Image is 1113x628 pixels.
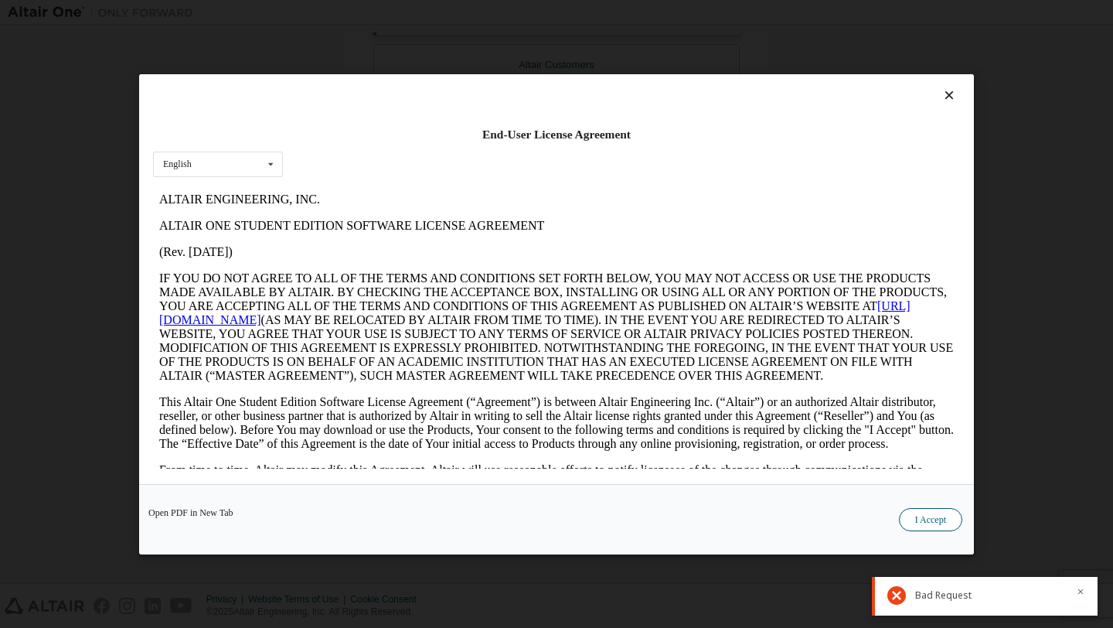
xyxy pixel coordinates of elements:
[6,277,801,305] p: From time to time, Altair may modify this Agreement. Altair will use reasonable efforts to notify...
[148,507,233,517] a: Open PDF in New Tab
[915,589,972,602] span: Bad Request
[153,127,960,142] div: End-User License Agreement
[6,6,801,20] p: ALTAIR ENGINEERING, INC.
[6,85,801,196] p: IF YOU DO NOT AGREE TO ALL OF THE TERMS AND CONDITIONS SET FORTH BELOW, YOU MAY NOT ACCESS OR USE...
[899,507,962,531] button: I Accept
[6,32,801,46] p: ALTAIR ONE STUDENT EDITION SOFTWARE LICENSE AGREEMENT
[163,159,192,169] div: English
[6,113,757,140] a: [URL][DOMAIN_NAME]
[6,59,801,73] p: (Rev. [DATE])
[6,209,801,265] p: This Altair One Student Edition Software License Agreement (“Agreement”) is between Altair Engine...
